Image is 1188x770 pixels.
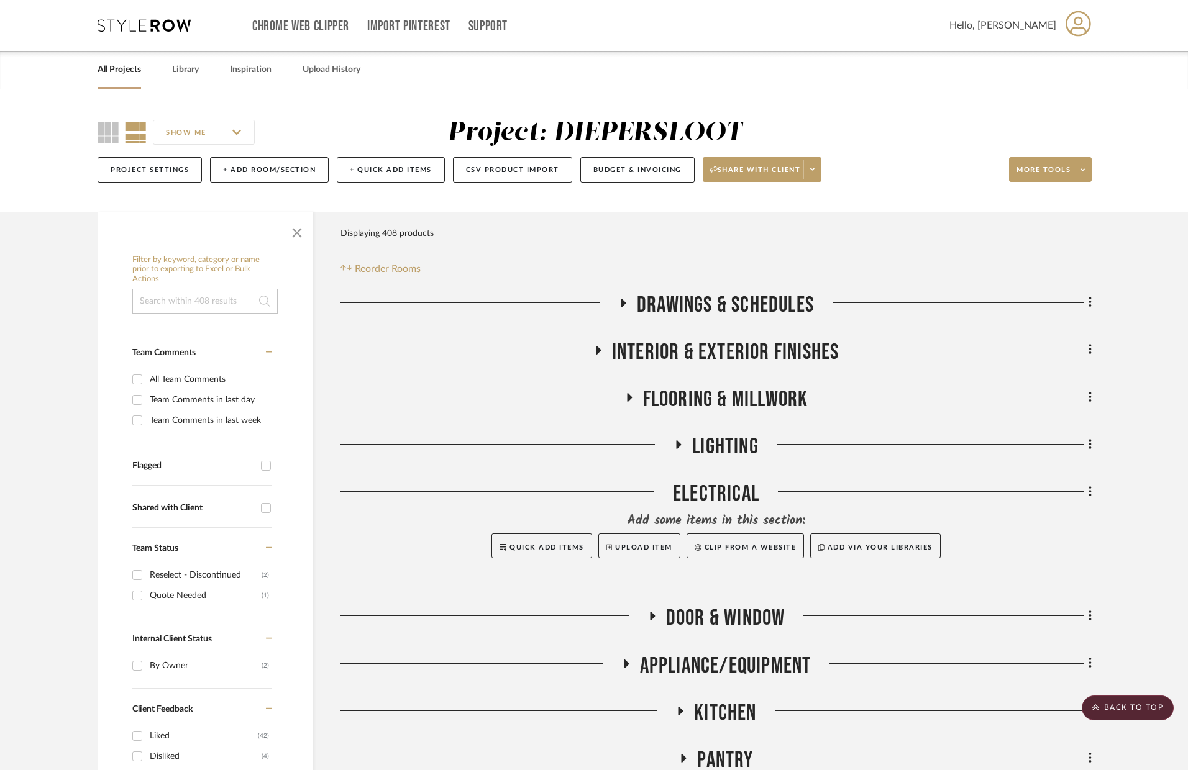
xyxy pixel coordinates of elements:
[637,292,814,319] span: Drawings & Schedules
[150,656,262,676] div: By Owner
[340,261,421,276] button: Reorder Rooms
[132,461,255,471] div: Flagged
[949,18,1056,33] span: Hello, [PERSON_NAME]
[340,221,434,246] div: Displaying 408 products
[580,157,695,183] button: Budget & Invoicing
[132,255,278,284] h6: Filter by keyword, category or name prior to exporting to Excel or Bulk Actions
[252,21,349,32] a: Chrome Web Clipper
[132,503,255,514] div: Shared with Client
[1009,157,1092,182] button: More tools
[150,746,262,766] div: Disliked
[687,533,804,558] button: Clip from a website
[598,533,680,558] button: Upload Item
[367,21,450,32] a: Import Pinterest
[447,120,742,146] div: Project: DIEPERSLOOT
[285,218,309,243] button: Close
[150,586,262,605] div: Quote Needed
[150,390,269,410] div: Team Comments in last day
[1082,695,1174,720] scroll-to-top-button: BACK TO TOP
[132,544,178,553] span: Team Status
[150,369,269,389] div: All Team Comments
[98,61,141,78] a: All Projects
[132,705,193,713] span: Client Feedback
[710,165,801,184] span: Share with client
[303,61,360,78] a: Upload History
[1017,165,1071,184] span: More tools
[703,157,822,182] button: Share with client
[98,157,202,183] button: Project Settings
[262,586,269,605] div: (1)
[810,533,941,558] button: Add via your libraries
[150,410,269,430] div: Team Comments in last week
[491,533,592,558] button: Quick Add Items
[640,653,811,679] span: APPLIANCE/EQUIPMENT
[132,289,278,314] input: Search within 408 results
[210,157,329,183] button: + Add Room/Section
[666,605,785,632] span: Door & Window
[694,700,756,727] span: Kitchen
[262,565,269,585] div: (2)
[468,21,508,32] a: Support
[132,348,196,357] span: Team Comments
[150,726,258,746] div: Liked
[643,386,808,413] span: Flooring & Millwork
[340,512,1092,530] div: Add some items in this section:
[258,726,269,746] div: (42)
[355,261,421,276] span: Reorder Rooms
[230,61,272,78] a: Inspiration
[509,544,584,551] span: Quick Add Items
[612,339,839,366] span: INTERIOR & EXTERIOR FINISHES
[692,433,759,460] span: LIGHTING
[262,746,269,766] div: (4)
[150,565,262,585] div: Reselect - Discontinued
[262,656,269,676] div: (2)
[337,157,445,183] button: + Quick Add Items
[172,61,199,78] a: Library
[132,635,212,643] span: Internal Client Status
[453,157,572,183] button: CSV Product Import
